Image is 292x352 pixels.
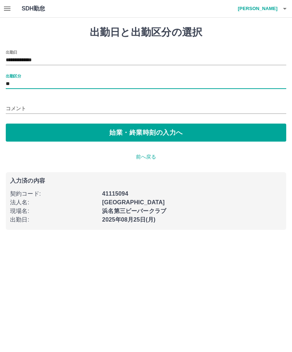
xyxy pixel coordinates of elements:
b: 2025年08月25日(月) [102,217,155,223]
h1: 出勤日と出勤区分の選択 [6,26,286,39]
p: 出勤日 : [10,215,98,224]
button: 始業・終業時刻の入力へ [6,124,286,142]
p: 契約コード : [10,190,98,198]
p: 法人名 : [10,198,98,207]
b: 41115094 [102,191,128,197]
label: 出勤区分 [6,73,21,79]
label: 出勤日 [6,49,17,55]
p: 入力済の内容 [10,178,282,184]
p: 前へ戻る [6,153,286,161]
p: 現場名 : [10,207,98,215]
b: 浜名第三ビーバークラブ [102,208,166,214]
b: [GEOGRAPHIC_DATA] [102,199,165,205]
